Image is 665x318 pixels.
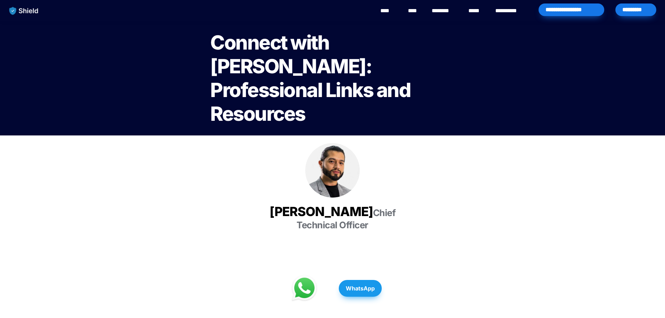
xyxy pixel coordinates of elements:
span: Connect with [PERSON_NAME]: Professional Links and Resources [210,31,414,126]
button: WhatsApp [339,280,382,297]
a: WhatsApp [339,276,382,300]
strong: WhatsApp [346,285,375,292]
span: [PERSON_NAME] [270,204,373,219]
img: website logo [6,3,42,18]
